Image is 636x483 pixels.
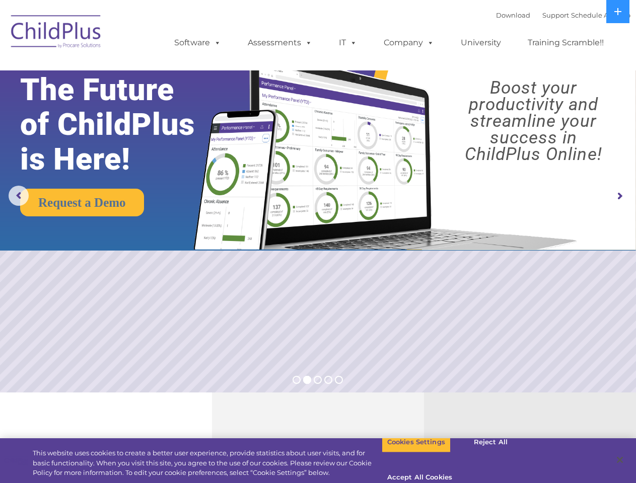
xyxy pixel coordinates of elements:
[571,11,630,19] a: Schedule A Demo
[451,33,511,53] a: University
[164,33,231,53] a: Software
[329,33,367,53] a: IT
[33,448,382,478] div: This website uses cookies to create a better user experience, provide statistics about user visit...
[609,449,631,471] button: Close
[382,432,451,453] button: Cookies Settings
[140,66,171,74] span: Last name
[459,432,522,453] button: Reject All
[140,108,183,115] span: Phone number
[439,79,628,163] rs-layer: Boost your productivity and streamline your success in ChildPlus Online!
[542,11,569,19] a: Support
[20,72,223,177] rs-layer: The Future of ChildPlus is Here!
[496,11,530,19] a: Download
[6,8,107,58] img: ChildPlus by Procare Solutions
[374,33,444,53] a: Company
[20,189,144,216] a: Request a Demo
[238,33,322,53] a: Assessments
[496,11,630,19] font: |
[518,33,614,53] a: Training Scramble!!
